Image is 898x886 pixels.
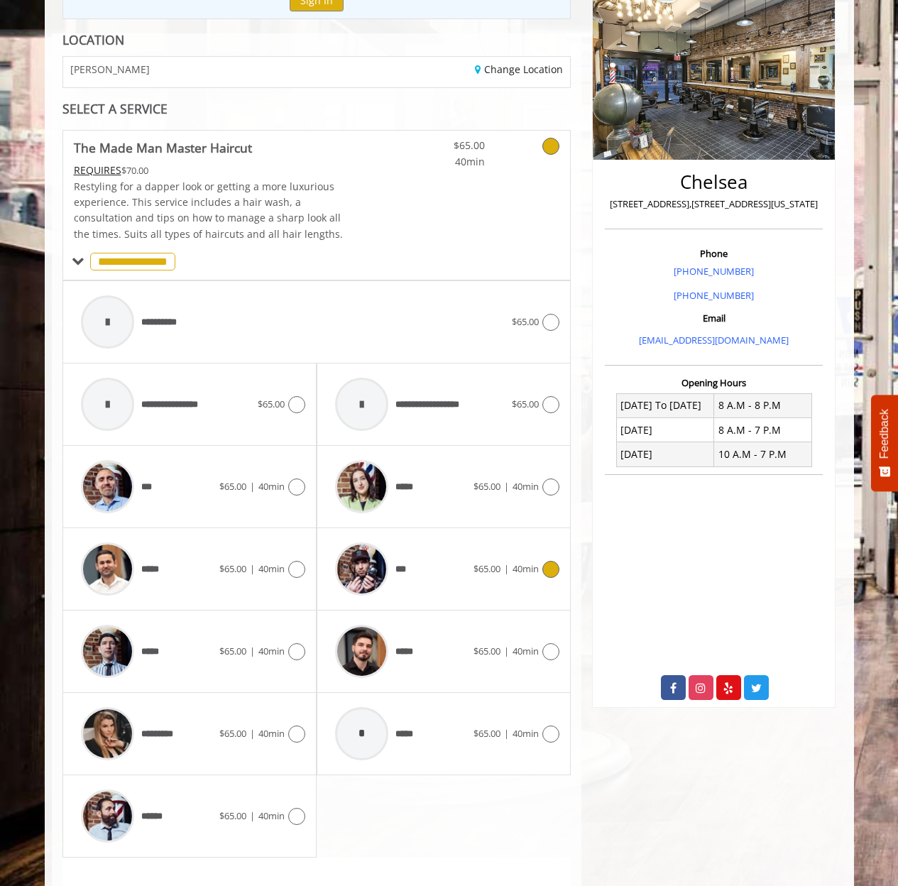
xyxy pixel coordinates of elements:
[250,727,255,740] span: |
[674,265,754,278] a: [PHONE_NUMBER]
[513,562,539,575] span: 40min
[504,562,509,575] span: |
[504,727,509,740] span: |
[258,645,285,657] span: 40min
[616,418,714,442] td: [DATE]
[473,645,500,657] span: $65.00
[608,172,819,192] h2: Chelsea
[504,645,509,657] span: |
[608,197,819,212] p: [STREET_ADDRESS],[STREET_ADDRESS][US_STATE]
[512,315,539,328] span: $65.00
[504,480,509,493] span: |
[62,102,571,116] div: SELECT A SERVICE
[74,180,343,241] span: Restyling for a dapper look or getting a more luxurious experience. This service includes a hair ...
[475,62,563,76] a: Change Location
[473,480,500,493] span: $65.00
[250,645,255,657] span: |
[250,809,255,822] span: |
[878,409,891,459] span: Feedback
[250,562,255,575] span: |
[639,334,789,346] a: [EMAIL_ADDRESS][DOMAIN_NAME]
[219,727,246,740] span: $65.00
[258,398,285,410] span: $65.00
[714,442,812,466] td: 10 A.M - 7 P.M
[258,727,285,740] span: 40min
[219,809,246,822] span: $65.00
[219,562,246,575] span: $65.00
[401,138,485,153] span: $65.00
[674,289,754,302] a: [PHONE_NUMBER]
[258,809,285,822] span: 40min
[74,138,252,158] b: The Made Man Master Haircut
[258,480,285,493] span: 40min
[473,727,500,740] span: $65.00
[605,378,823,388] h3: Opening Hours
[219,645,246,657] span: $65.00
[62,31,124,48] b: LOCATION
[608,248,819,258] h3: Phone
[74,163,359,178] div: $70.00
[608,313,819,323] h3: Email
[219,480,246,493] span: $65.00
[714,393,812,417] td: 8 A.M - 8 P.M
[250,480,255,493] span: |
[70,64,150,75] span: [PERSON_NAME]
[512,398,539,410] span: $65.00
[616,442,714,466] td: [DATE]
[401,154,485,170] span: 40min
[513,727,539,740] span: 40min
[74,163,121,177] span: This service needs some Advance to be paid before we block your appointment
[513,480,539,493] span: 40min
[616,393,714,417] td: [DATE] To [DATE]
[513,645,539,657] span: 40min
[473,562,500,575] span: $65.00
[258,562,285,575] span: 40min
[714,418,812,442] td: 8 A.M - 7 P.M
[871,395,898,491] button: Feedback - Show survey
